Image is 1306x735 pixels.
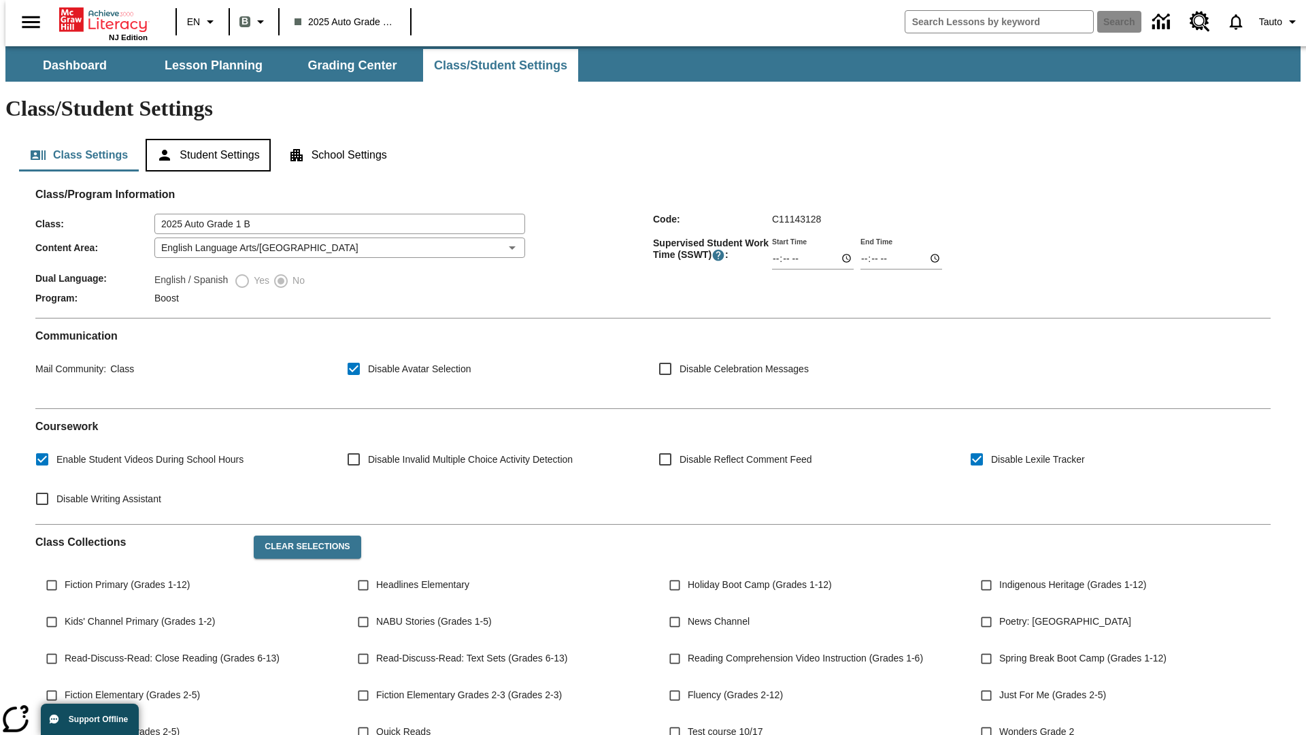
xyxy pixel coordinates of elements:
a: Notifications [1218,4,1254,39]
span: Program : [35,293,154,304]
div: SubNavbar [5,49,580,82]
span: NABU Stories (Grades 1-5) [376,615,492,629]
span: Mail Community : [35,363,106,374]
div: Class/Student Settings [19,139,1287,171]
span: Disable Celebration Messages [680,362,809,376]
span: EN [187,15,200,29]
button: Class/Student Settings [423,49,578,82]
button: School Settings [278,139,398,171]
span: Disable Invalid Multiple Choice Activity Detection [368,453,573,467]
span: Lesson Planning [165,58,263,73]
button: Support Offline [41,704,139,735]
span: Class [106,363,134,374]
span: Fiction Elementary (Grades 2-5) [65,688,200,702]
span: Disable Avatar Selection [368,362,471,376]
span: Indigenous Heritage (Grades 1-12) [999,578,1146,592]
div: Home [59,5,148,42]
span: Enable Student Videos During School Hours [56,453,244,467]
span: NJ Edition [109,33,148,42]
h2: Course work [35,420,1271,433]
span: Kids' Channel Primary (Grades 1-2) [65,615,215,629]
div: Communication [35,329,1271,397]
span: B [241,13,248,30]
span: Holiday Boot Camp (Grades 1-12) [688,578,832,592]
span: Tauto [1259,15,1282,29]
span: C11143128 [772,214,821,225]
span: Support Offline [69,715,128,724]
span: 2025 Auto Grade 1 B [295,15,395,29]
span: Read-Discuss-Read: Close Reading (Grades 6-13) [65,651,280,666]
span: Code : [653,214,772,225]
label: End Time [860,236,892,246]
button: Class Settings [19,139,139,171]
h2: Class Collections [35,536,243,549]
span: Boost [154,293,179,304]
span: Class/Student Settings [434,58,567,73]
span: News Channel [688,615,750,629]
span: No [289,274,305,288]
span: Fluency (Grades 2-12) [688,688,783,702]
span: Disable Reflect Comment Feed [680,453,812,467]
a: Data Center [1144,3,1182,41]
button: Clear Selections [254,536,361,559]
button: Supervised Student Work Time is the timeframe when students can take LevelSet and when lessons ar... [711,248,725,262]
span: Grading Center [307,58,397,73]
span: Supervised Student Work Time (SSWT) : [653,238,772,262]
button: Profile/Settings [1254,10,1306,34]
button: Open side menu [11,2,51,42]
span: Fiction Primary (Grades 1-12) [65,578,190,592]
div: Class/Program Information [35,201,1271,307]
span: Disable Lexile Tracker [991,453,1085,467]
div: SubNavbar [5,46,1301,82]
span: Content Area : [35,242,154,253]
button: Lesson Planning [146,49,282,82]
h2: Class/Program Information [35,188,1271,201]
span: Dual Language : [35,273,154,284]
button: Dashboard [7,49,143,82]
label: English / Spanish [154,273,228,289]
span: Read-Discuss-Read: Text Sets (Grades 6-13) [376,651,567,666]
button: Boost Class color is gray green. Change class color [234,10,274,34]
span: Just For Me (Grades 2-5) [999,688,1106,702]
button: Grading Center [284,49,420,82]
span: Headlines Elementary [376,578,469,592]
span: Yes [250,274,269,288]
div: Coursework [35,420,1271,513]
input: Class [154,214,525,234]
button: Student Settings [146,139,270,171]
span: Reading Comprehension Video Instruction (Grades 1-6) [688,651,923,666]
span: Poetry: [GEOGRAPHIC_DATA] [999,615,1131,629]
div: English Language Arts/[GEOGRAPHIC_DATA] [154,238,525,258]
input: search field [905,11,1093,33]
button: Language: EN, Select a language [181,10,224,34]
h1: Class/Student Settings [5,96,1301,121]
h2: Communication [35,329,1271,342]
a: Home [59,6,148,33]
span: Spring Break Boot Camp (Grades 1-12) [999,651,1167,666]
span: Class : [35,218,154,229]
span: Dashboard [43,58,107,73]
label: Start Time [772,236,807,246]
span: Disable Writing Assistant [56,492,161,506]
a: Resource Center, Will open in new tab [1182,3,1218,40]
span: Fiction Elementary Grades 2-3 (Grades 2-3) [376,688,562,702]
